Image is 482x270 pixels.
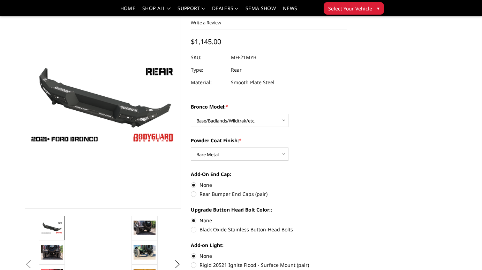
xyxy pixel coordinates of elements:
[191,103,347,110] label: Bronco Model:
[191,261,347,269] label: Rigid 20521 Ignite Flood - Surface Mount (pair)
[231,51,256,64] dd: MFF21MYB
[172,259,182,270] button: Next
[191,19,221,26] a: Write a Review
[41,222,63,234] img: Bronco Rear
[212,6,239,16] a: Dealers
[328,5,372,12] span: Select Your Vehicle
[191,37,221,46] span: $1,145.00
[191,64,226,76] dt: Type:
[134,245,156,260] img: Bronco Rear
[283,6,297,16] a: News
[191,241,347,249] label: Add-on Light:
[191,206,347,213] label: Upgrade Button Head Bolt Color::
[246,6,276,16] a: SEMA Show
[191,170,347,178] label: Add-On End Cap:
[191,226,347,233] label: Black Oxide Stainless Button-Head Bolts
[23,259,33,270] button: Previous
[191,217,347,224] label: None
[324,2,384,15] button: Select Your Vehicle
[231,76,274,89] dd: Smooth Plate Steel
[41,245,63,259] img: Shown with optional bolt-on end caps
[142,6,171,16] a: shop all
[134,221,156,235] img: Shown with optional bolt-on end caps
[120,6,135,16] a: Home
[231,64,242,76] dd: Rear
[191,190,347,198] label: Rear Bumper End Caps (pair)
[178,6,205,16] a: Support
[191,76,226,89] dt: Material:
[191,137,347,144] label: Powder Coat Finish:
[191,51,226,64] dt: SKU:
[191,252,347,260] label: None
[377,5,379,12] span: ▾
[191,181,347,189] label: None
